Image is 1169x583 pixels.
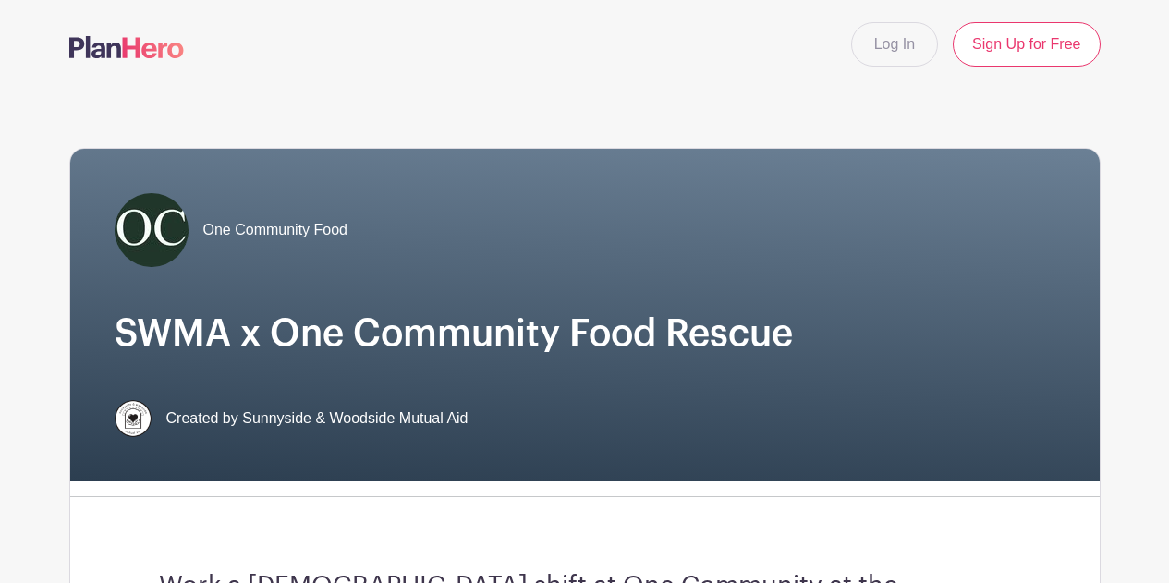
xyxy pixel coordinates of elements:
[166,407,469,430] span: Created by Sunnyside & Woodside Mutual Aid
[851,22,938,67] a: Log In
[115,311,1055,356] h1: SWMA x One Community Food Rescue
[69,36,184,58] img: logo-507f7623f17ff9eddc593b1ce0a138ce2505c220e1c5a4e2b4648c50719b7d32.svg
[953,22,1100,67] a: Sign Up for Free
[115,193,189,267] img: 51797071_316546322335288_4709518961044094976_n.jpg
[115,400,152,437] img: 256.png
[203,219,348,241] span: One Community Food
